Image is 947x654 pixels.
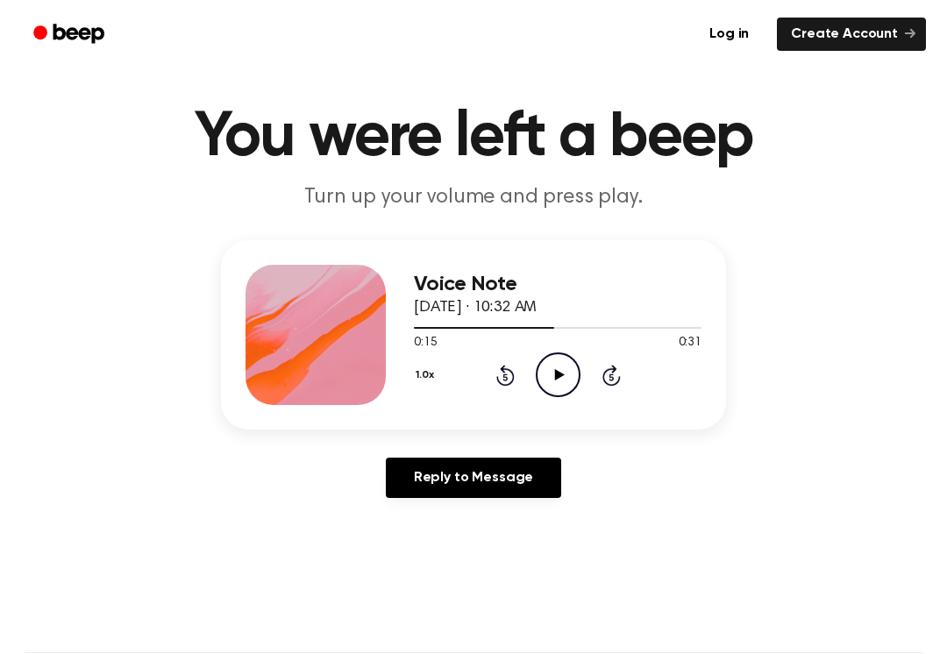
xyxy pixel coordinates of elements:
[386,459,561,499] a: Reply to Message
[679,335,701,353] span: 0:31
[414,301,537,316] span: [DATE] · 10:32 AM
[414,335,437,353] span: 0:15
[21,18,120,53] a: Beep
[137,184,810,213] p: Turn up your volume and press play.
[25,107,922,170] h1: You were left a beep
[692,15,766,55] a: Log in
[777,18,926,52] a: Create Account
[414,361,440,391] button: 1.0x
[414,274,701,297] h3: Voice Note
